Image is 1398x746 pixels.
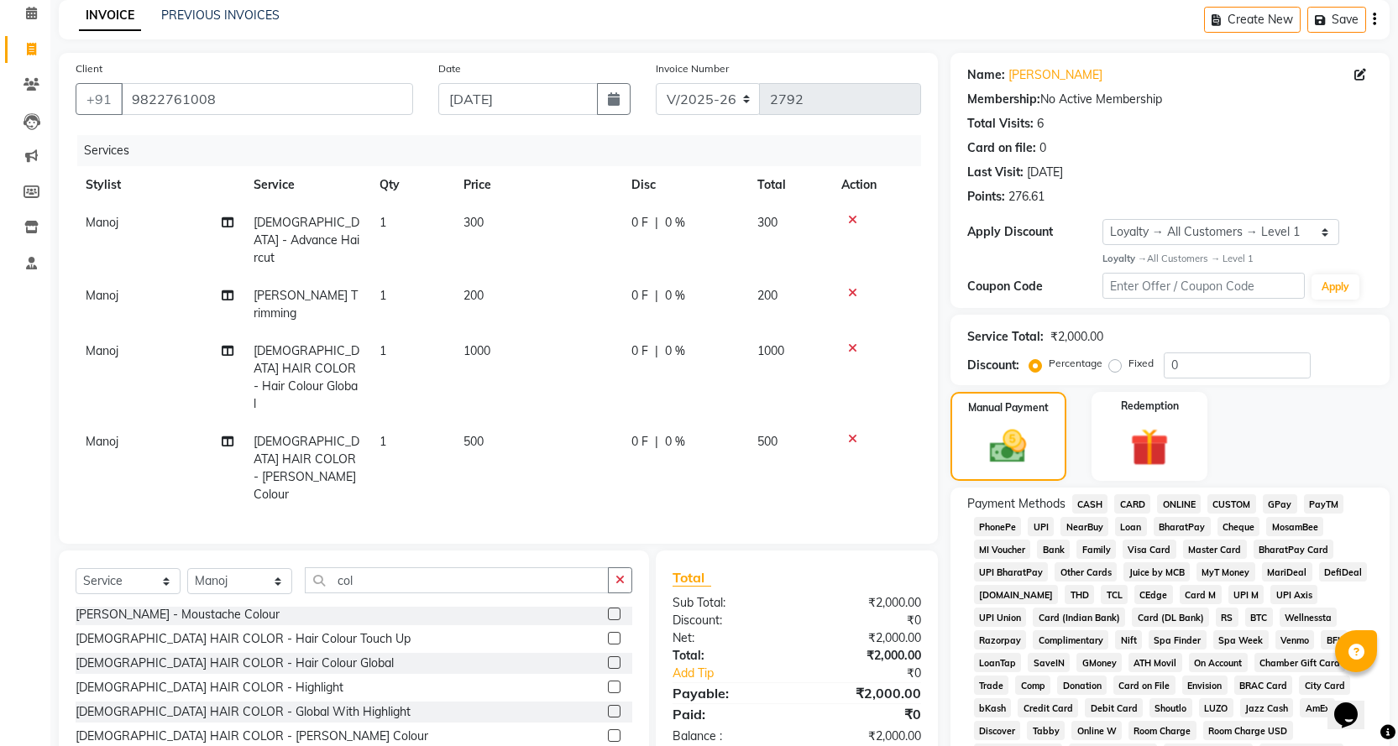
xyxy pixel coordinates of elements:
span: LUZO [1199,698,1233,717]
div: Paid: [660,704,797,724]
span: MyT Money [1196,562,1255,582]
span: 0 % [665,214,685,232]
div: [DEMOGRAPHIC_DATA] HAIR COLOR - Hair Colour Global [76,655,394,672]
a: INVOICE [79,1,141,31]
iframe: chat widget [1327,679,1381,729]
span: Jazz Cash [1240,698,1294,717]
span: RS [1216,608,1238,627]
div: All Customers → Level 1 [1102,252,1373,266]
span: Payment Methods [967,495,1066,513]
span: 0 % [665,433,685,451]
span: MI Voucher [974,540,1031,559]
span: Spa Week [1213,630,1269,649]
div: ₹2,000.00 [797,594,934,612]
span: [DEMOGRAPHIC_DATA] - Advance Haircut [254,215,359,265]
div: ₹0 [797,612,934,629]
span: 0 F [631,214,648,232]
span: GMoney [1076,653,1122,672]
span: BharatPay Card [1254,540,1334,559]
th: Stylist [76,166,243,204]
div: ₹0 [819,665,934,682]
span: 0 F [631,433,648,451]
a: [PERSON_NAME] [1008,66,1102,84]
span: Visa Card [1123,540,1176,559]
span: 200 [463,288,484,303]
span: City Card [1299,676,1350,695]
span: Chamber Gift Card [1254,653,1346,672]
div: Discount: [967,357,1019,374]
span: Complimentary [1033,630,1108,649]
span: [DOMAIN_NAME] [974,585,1059,604]
div: ₹2,000.00 [797,728,934,745]
span: [DEMOGRAPHIC_DATA] HAIR COLOR - Hair Colour Global [254,343,359,411]
span: | [655,433,658,451]
div: Net: [660,629,797,647]
div: Membership: [967,91,1040,108]
div: [DEMOGRAPHIC_DATA] HAIR COLOR - [PERSON_NAME] Colour [76,728,428,745]
span: BharatPay [1154,517,1211,536]
span: [PERSON_NAME] Trimming [254,288,358,321]
span: [DEMOGRAPHIC_DATA] HAIR COLOR - [PERSON_NAME] Colour [254,434,359,502]
div: Points: [967,188,1005,206]
span: AmEx [1300,698,1335,717]
span: Discover [974,721,1021,740]
div: [DEMOGRAPHIC_DATA] HAIR COLOR - Hair Colour Touch Up [76,630,411,648]
span: Envision [1182,676,1228,695]
button: Apply [1312,274,1359,300]
input: Search or Scan [305,567,609,593]
span: LoanTap [974,653,1022,672]
span: Credit Card [1018,698,1078,717]
button: Save [1307,7,1366,33]
div: Discount: [660,612,797,629]
span: Total [673,569,711,587]
div: Coupon Code [967,278,1102,295]
span: On Account [1189,653,1248,672]
div: 276.61 [1008,188,1045,206]
div: [DEMOGRAPHIC_DATA] HAIR COLOR - Highlight [76,679,343,696]
span: THD [1065,585,1094,604]
span: 0 % [665,287,685,305]
th: Disc [621,166,747,204]
label: Invoice Number [656,61,729,76]
div: Name: [967,66,1005,84]
div: Last Visit: [967,164,1024,181]
span: Tabby [1027,721,1065,740]
div: Sub Total: [660,594,797,612]
label: Redemption [1121,399,1179,414]
span: UPI Axis [1270,585,1317,604]
span: 300 [463,215,484,230]
span: UPI BharatPay [974,562,1049,582]
div: Apply Discount [967,223,1102,241]
div: Total Visits: [967,115,1034,133]
span: Venmo [1275,630,1315,649]
div: ₹2,000.00 [797,683,934,703]
div: Payable: [660,683,797,703]
span: Donation [1057,676,1107,695]
a: PREVIOUS INVOICES [161,8,280,23]
input: Search by Name/Mobile/Email/Code [121,83,413,115]
span: Master Card [1183,540,1247,559]
div: No Active Membership [967,91,1373,108]
span: 1 [380,343,386,358]
span: 0 F [631,287,648,305]
span: Card M [1180,585,1222,604]
span: Bank [1037,540,1070,559]
span: Online W [1071,721,1122,740]
span: CARD [1114,494,1150,514]
span: ATH Movil [1128,653,1182,672]
span: Cheque [1217,517,1260,536]
span: Card on File [1113,676,1175,695]
span: Room Charge USD [1203,721,1293,740]
span: MariDeal [1262,562,1312,582]
span: 200 [757,288,778,303]
span: CUSTOM [1207,494,1256,514]
span: BFL [1321,630,1348,649]
span: PhonePe [974,517,1022,536]
span: Manoj [86,288,118,303]
label: Client [76,61,102,76]
th: Qty [369,166,453,204]
div: Services [77,135,934,166]
span: Razorpay [974,630,1027,649]
span: Comp [1015,676,1050,695]
span: 300 [757,215,778,230]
